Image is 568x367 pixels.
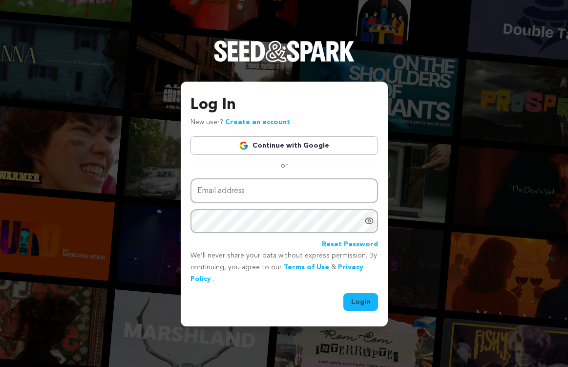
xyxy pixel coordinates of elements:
a: Show password as plain text. Warning: this will display your password on the screen. [364,216,374,226]
a: Terms of Use [284,264,329,271]
a: Seed&Spark Homepage [214,41,355,82]
h3: Log In [190,93,378,117]
a: Reset Password [322,239,378,251]
img: Google logo [239,141,249,151]
img: Seed&Spark Logo [214,41,355,62]
span: or [275,161,294,171]
p: New user? [190,117,290,129]
p: We’ll never share your data without express permission. By continuing, you agree to our & . [190,250,378,285]
a: Continue with Google [190,136,378,155]
a: Create an account [225,119,290,126]
button: Login [343,293,378,311]
input: Email address [190,178,378,203]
